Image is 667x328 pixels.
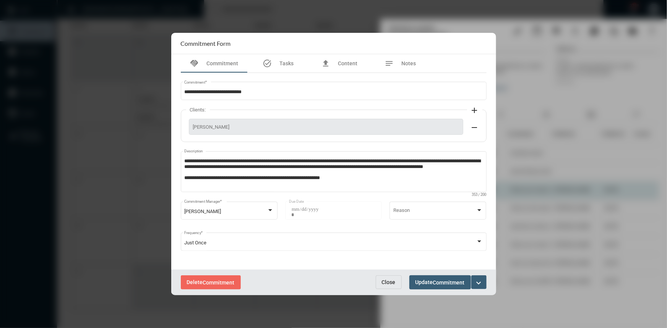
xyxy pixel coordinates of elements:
mat-icon: file_upload [321,59,330,68]
mat-icon: notes [385,59,394,68]
mat-icon: expand_more [474,278,484,288]
span: Tasks [279,60,294,66]
span: Commitment [203,280,235,286]
span: Commitment [433,280,465,286]
span: [PERSON_NAME] [184,208,221,214]
label: Clients: [186,107,210,113]
span: Update [415,279,465,285]
span: Content [338,60,357,66]
span: Close [382,279,396,285]
mat-icon: remove [470,123,479,132]
mat-icon: handshake [190,59,199,68]
mat-icon: task_alt [263,59,272,68]
span: Delete [187,279,235,285]
span: Notes [402,60,416,66]
h2: Commitment Form [181,40,231,47]
span: Just Once [184,240,206,246]
span: [PERSON_NAME] [193,124,459,130]
button: UpdateCommitment [409,275,471,289]
span: Commitment [207,60,239,66]
mat-hint: 353 / 200 [472,193,487,197]
mat-icon: add [470,106,479,115]
button: Close [376,275,402,289]
button: DeleteCommitment [181,275,241,289]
